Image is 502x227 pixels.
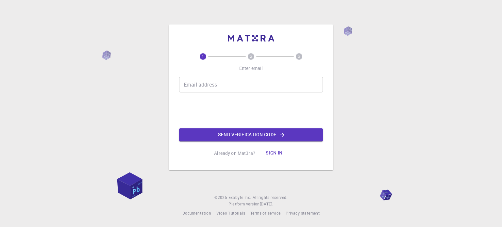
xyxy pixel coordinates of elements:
button: Send verification code [179,128,323,141]
a: Terms of service [250,210,280,217]
a: Exabyte Inc. [228,194,251,201]
p: Enter email [239,65,263,72]
span: © 2025 [214,194,228,201]
p: Already on Mat3ra? [214,150,255,156]
text: 2 [250,54,252,59]
button: Sign in [260,147,288,160]
text: 1 [202,54,204,59]
span: All rights reserved. [253,194,288,201]
span: Privacy statement [286,210,320,216]
a: Documentation [182,210,211,217]
text: 3 [298,54,300,59]
span: Exabyte Inc. [228,195,251,200]
a: Video Tutorials [216,210,245,217]
span: Documentation [182,210,211,216]
span: Terms of service [250,210,280,216]
a: Privacy statement [286,210,320,217]
iframe: reCAPTCHA [201,98,301,123]
span: [DATE] . [260,201,274,206]
span: Video Tutorials [216,210,245,216]
a: [DATE]. [260,201,274,207]
span: Platform version [228,201,259,207]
